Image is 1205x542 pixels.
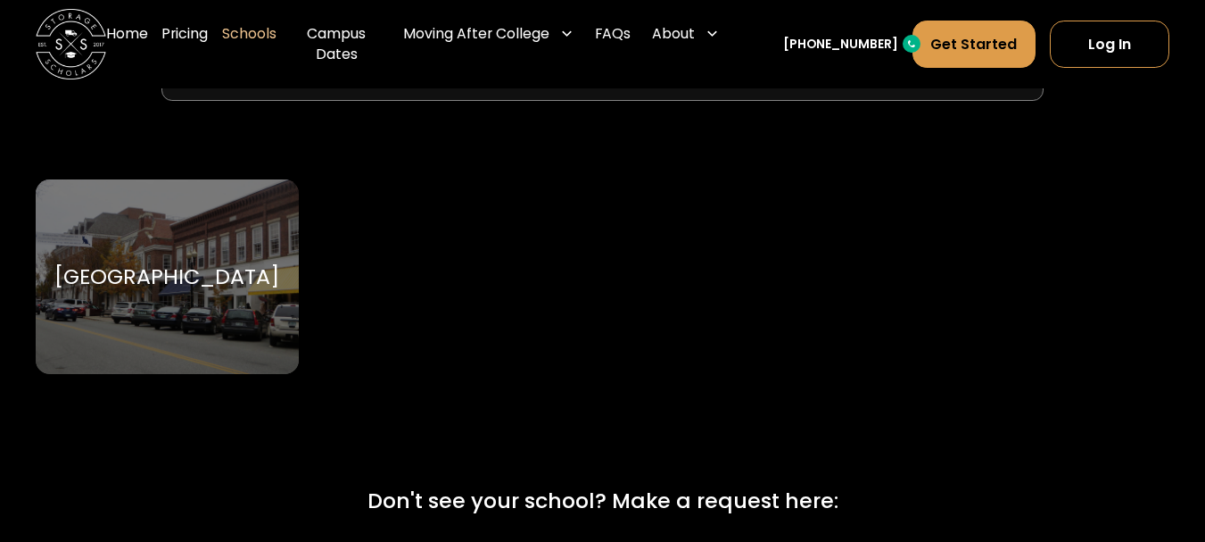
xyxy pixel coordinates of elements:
[106,9,148,79] a: Home
[912,21,1036,68] a: Get Started
[36,9,106,79] a: home
[54,263,279,290] div: [GEOGRAPHIC_DATA]
[783,35,898,54] a: [PHONE_NUMBER]
[36,179,300,373] a: Go to selected school
[652,23,695,45] div: About
[367,485,838,517] div: Don't see your school? Make a request here:
[1050,21,1169,68] a: Log In
[291,9,382,79] a: Campus Dates
[403,23,549,45] div: Moving After College
[161,9,208,79] a: Pricing
[36,9,106,79] img: Storage Scholars main logo
[222,9,276,79] a: Schools
[36,47,1170,415] form: School Select Form
[595,9,631,79] a: FAQs
[645,9,726,58] div: About
[396,9,581,58] div: Moving After College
